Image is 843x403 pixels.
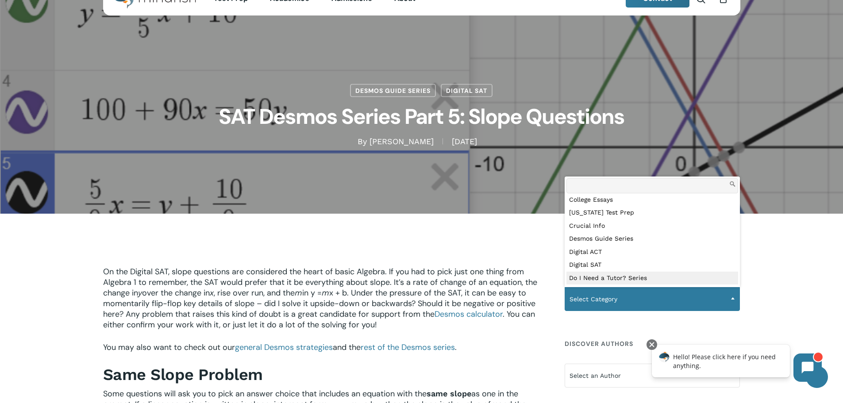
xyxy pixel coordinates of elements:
span: over the change in [142,288,210,298]
span: x [210,288,214,297]
a: general Desmos strategies [235,342,333,353]
span: . [455,342,457,353]
li: Desmos Guide Series [566,232,738,246]
li: Digital ACT [566,246,738,259]
span: m [322,288,329,297]
span: in y = [302,288,322,298]
iframe: Chatbot [643,338,831,391]
span: m [295,288,302,297]
a: [PERSON_NAME] [370,137,434,146]
span: Some questions will ask you to pick an answer choice that includes an equation with the [103,388,427,399]
b: Same Slope Problem [103,365,263,384]
li: [US_STATE] Test Prep [566,206,738,219]
a: Digital SAT [441,84,493,97]
h1: SAT Desmos Series Part 5: Slope Questions [200,97,643,136]
span: By [358,138,367,145]
b: same slope [427,389,471,398]
span: Select Category [565,287,740,311]
span: , rise over run, and the [214,288,295,298]
span: You may also want to check out our [103,342,235,353]
span: y [138,288,142,297]
span: x + b. Under the pressure of the SAT, it can be easy to momentarily flip-flop key details of slop... [103,288,535,330]
span: [DATE] [443,138,486,145]
li: Do I Need a Tutor? Series [566,272,738,285]
li: College Essays [566,193,738,207]
span: Select an Author [565,364,740,388]
li: Digital SAT [566,258,738,272]
li: Executive Functioning [566,284,738,298]
h4: Discover Authors [565,336,740,352]
span: and the [333,342,361,353]
li: Crucial Info [566,219,738,233]
span: On the Digital SAT, slope questions are considered the heart of basic Algebra. If you had to pick... [103,266,537,298]
a: Desmos calculator [435,309,503,319]
span: Select an Author [565,366,739,385]
span: Select Category [565,290,739,308]
a: rest of the Desmos series [361,342,455,353]
a: Desmos Guide Series [350,84,436,97]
